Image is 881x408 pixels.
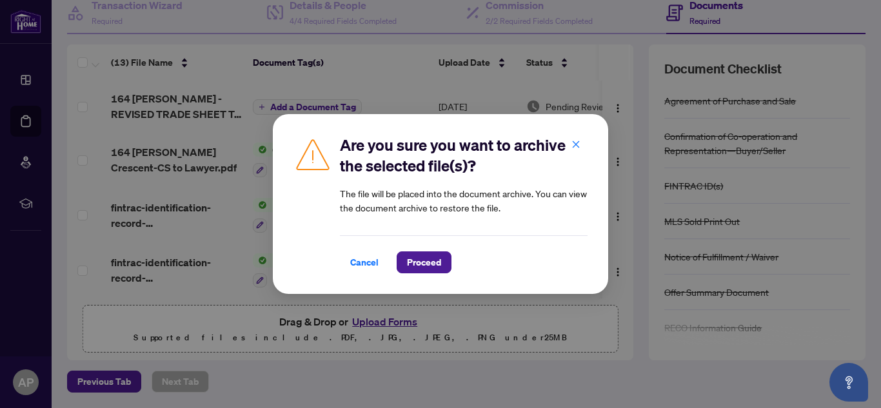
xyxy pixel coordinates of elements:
button: Proceed [397,251,451,273]
span: Proceed [407,252,441,273]
h2: Are you sure you want to archive the selected file(s)? [340,135,588,176]
article: The file will be placed into the document archive. You can view the document archive to restore t... [340,186,588,215]
span: Cancel [350,252,379,273]
img: Caution Icon [293,135,332,173]
button: Cancel [340,251,389,273]
span: close [571,140,580,149]
button: Open asap [829,363,868,402]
